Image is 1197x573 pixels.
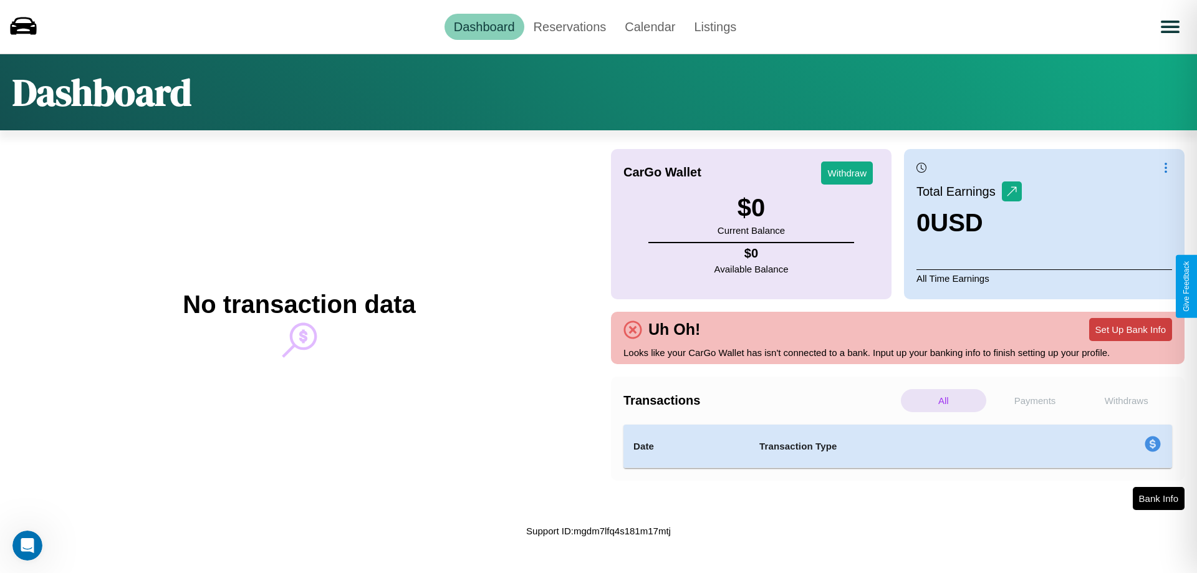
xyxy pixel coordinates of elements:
[445,14,524,40] a: Dashboard
[916,209,1022,237] h3: 0 USD
[623,425,1172,468] table: simple table
[714,261,789,277] p: Available Balance
[615,14,685,40] a: Calendar
[759,439,1042,454] h4: Transaction Type
[718,194,785,222] h3: $ 0
[993,389,1078,412] p: Payments
[623,393,898,408] h4: Transactions
[685,14,746,40] a: Listings
[183,291,415,319] h2: No transaction data
[916,269,1172,287] p: All Time Earnings
[12,67,191,118] h1: Dashboard
[718,222,785,239] p: Current Balance
[12,531,42,561] iframe: Intercom live chat
[642,320,706,339] h4: Uh Oh!
[623,344,1172,361] p: Looks like your CarGo Wallet has isn't connected to a bank. Input up your banking info to finish ...
[633,439,739,454] h4: Date
[1084,389,1169,412] p: Withdraws
[623,165,701,180] h4: CarGo Wallet
[821,161,873,185] button: Withdraw
[916,180,1002,203] p: Total Earnings
[1089,318,1172,341] button: Set Up Bank Info
[714,246,789,261] h4: $ 0
[1153,9,1188,44] button: Open menu
[1133,487,1185,510] button: Bank Info
[526,522,671,539] p: Support ID: mgdm7lfq4s181m17mtj
[901,389,986,412] p: All
[1182,261,1191,312] div: Give Feedback
[524,14,616,40] a: Reservations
